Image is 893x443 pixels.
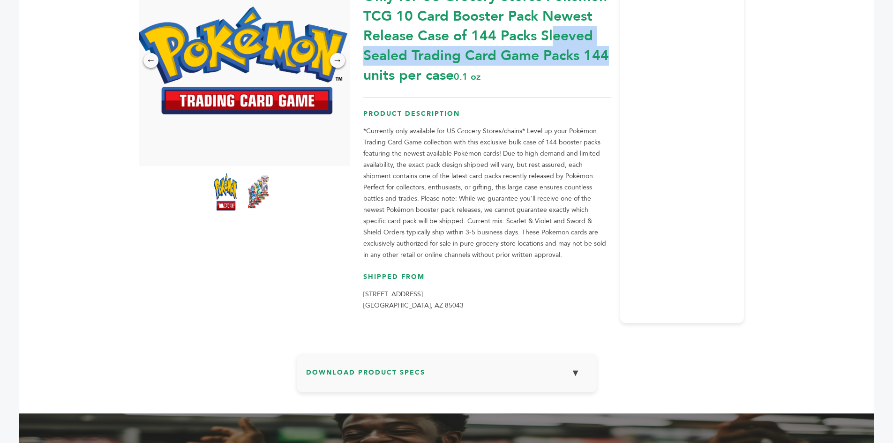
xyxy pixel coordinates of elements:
h3: Product Description [363,109,611,126]
img: *Only for US Grocery Stores* Pokemon TCG 10 Card Booster Pack – Newest Release (Case of 144 Packs... [136,7,347,114]
p: *Currently only available for US Grocery Stores/chains* Level up your Pokémon Trading Card Game c... [363,126,611,261]
div: → [330,53,345,68]
h3: Shipped From [363,272,611,289]
img: *Only for US Grocery Stores* Pokemon TCG 10 Card Booster Pack – Newest Release (Case of 144 Packs... [247,173,270,210]
img: *Only for US Grocery Stores* Pokemon TCG 10 Card Booster Pack – Newest Release (Case of 144 Packs... [214,173,237,210]
h3: Download Product Specs [306,363,587,390]
div: ← [143,53,158,68]
button: ▼ [564,363,587,383]
span: 0.1 oz [454,70,480,83]
p: [STREET_ADDRESS] [GEOGRAPHIC_DATA], AZ 85043 [363,289,611,311]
